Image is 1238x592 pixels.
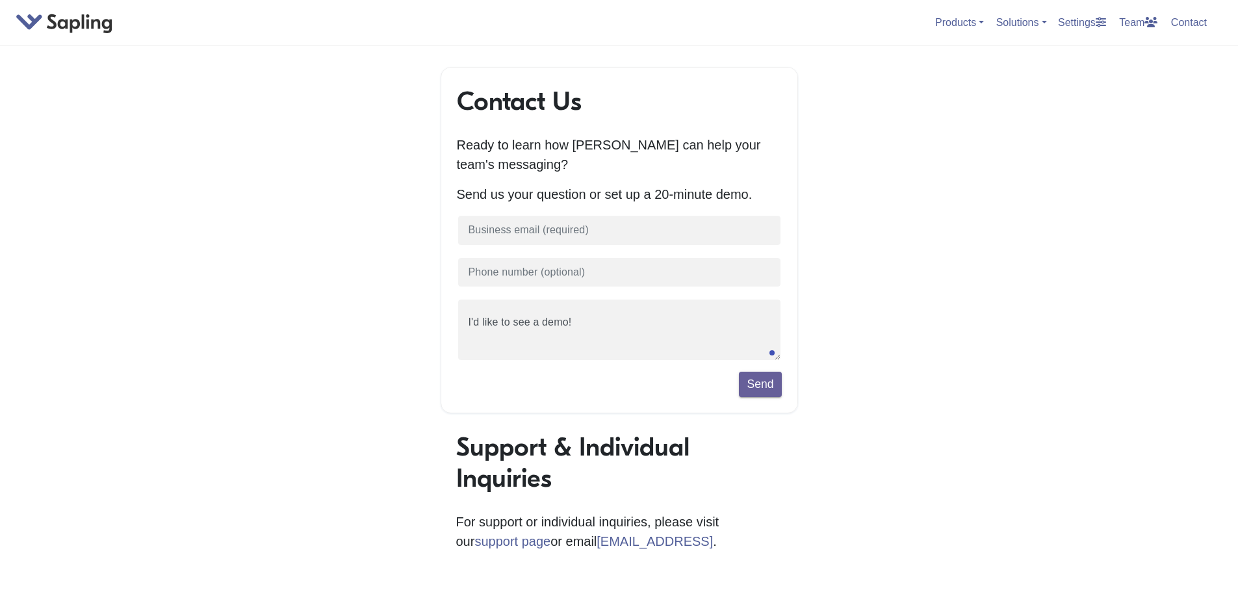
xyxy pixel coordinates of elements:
[739,372,781,396] button: Send
[457,298,782,361] textarea: I'd like to see a demo!
[456,512,782,551] p: For support or individual inquiries, please visit our or email .
[457,214,782,246] input: Business email (required)
[457,257,782,289] input: Phone number (optional)
[456,431,782,494] h1: Support & Individual Inquiries
[996,17,1047,28] a: Solutions
[1053,12,1111,33] a: Settings
[1114,12,1163,33] a: Team
[457,185,782,204] p: Send us your question or set up a 20-minute demo.
[457,135,782,174] p: Ready to learn how [PERSON_NAME] can help your team's messaging?
[935,17,984,28] a: Products
[474,534,550,548] a: support page
[597,534,713,548] a: [EMAIL_ADDRESS]
[457,86,782,117] h1: Contact Us
[1166,12,1212,33] a: Contact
